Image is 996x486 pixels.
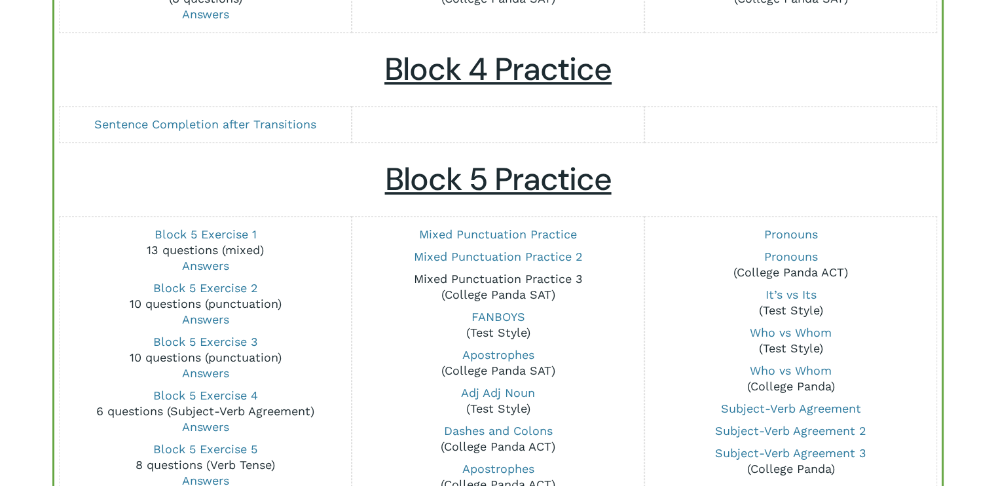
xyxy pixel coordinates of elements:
p: 6 questions (Subject-Verb Agreement) [69,388,342,435]
a: Subject-Verb Agreement [720,402,860,415]
p: (College Panda SAT) [361,271,635,303]
a: Who vs Whom [750,364,832,377]
a: Block 5 Exercise 2 [153,281,258,295]
a: FANBOYS [471,310,525,324]
a: Pronouns [764,227,817,241]
a: It’s vs Its [765,288,816,301]
a: Answers [182,366,229,380]
a: Answers [182,7,229,21]
p: 13 questions (mixed) [69,227,342,274]
a: Adj Adj Noun [461,386,535,400]
a: Mixed Punctuation Practice 3 [413,272,582,286]
a: Mixed Punctuation Practice [419,227,577,241]
a: Block 5 Exercise 3 [153,335,258,348]
a: Apostrophes [462,348,534,362]
a: Who vs Whom [750,326,832,339]
p: (College Panda ACT) [654,249,927,280]
a: Answers [182,312,229,326]
p: (Test Style) [361,385,635,417]
a: Block 5 Exercise 4 [153,388,258,402]
p: (Test Style) [654,287,927,318]
a: Answers [182,259,229,272]
p: (College Panda SAT) [361,347,635,379]
iframe: Chatbot [910,400,978,468]
u: Block 4 Practice [384,48,612,90]
a: Apostrophes [462,462,534,476]
a: Pronouns [764,250,817,263]
p: 10 questions (punctuation) [69,334,342,381]
a: Mixed Punctuation Practice 2 [413,250,582,263]
p: (College Panda ACT) [361,423,635,455]
p: (Test Style) [361,309,635,341]
a: Block 5 Exercise 5 [153,442,257,456]
p: (College Panda) [654,445,927,477]
a: Answers [182,420,229,434]
p: (Test Style) [654,325,927,356]
p: 10 questions (punctuation) [69,280,342,327]
a: Block 5 Exercise 1 [155,227,257,241]
a: Dashes and Colons [443,424,552,438]
u: Block 5 Practice [385,159,612,200]
a: Subject-Verb Agreement 3 [715,446,866,460]
a: Subject-Verb Agreement 2 [715,424,866,438]
a: Sentence Completion after Transitions [94,117,316,131]
p: (College Panda) [654,363,927,394]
